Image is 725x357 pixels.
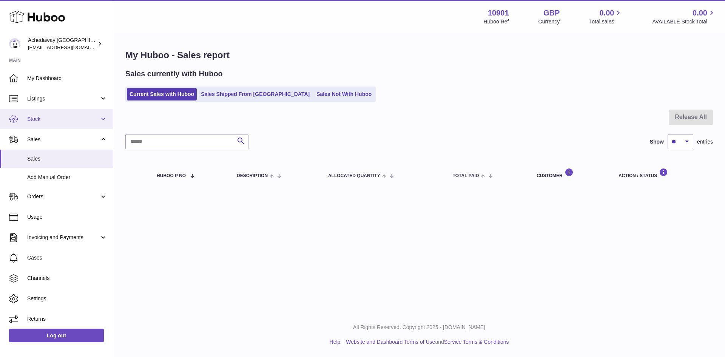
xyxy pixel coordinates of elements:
[600,8,614,18] span: 0.00
[27,295,107,302] span: Settings
[589,18,623,25] span: Total sales
[27,315,107,323] span: Returns
[28,37,96,51] div: Achedaway [GEOGRAPHIC_DATA]
[444,339,509,345] a: Service Terms & Conditions
[27,234,99,241] span: Invoicing and Payments
[343,338,509,346] li: and
[27,275,107,282] span: Channels
[543,8,560,18] strong: GBP
[589,8,623,25] a: 0.00 Total sales
[28,44,111,50] span: [EMAIL_ADDRESS][DOMAIN_NAME]
[453,173,479,178] span: Total paid
[650,138,664,145] label: Show
[27,254,107,261] span: Cases
[537,168,603,178] div: Customer
[652,8,716,25] a: 0.00 AVAILABLE Stock Total
[488,8,509,18] strong: 10901
[237,173,268,178] span: Description
[328,173,380,178] span: ALLOCATED Quantity
[127,88,197,100] a: Current Sales with Huboo
[125,69,223,79] h2: Sales currently with Huboo
[27,116,99,123] span: Stock
[652,18,716,25] span: AVAILABLE Stock Total
[27,95,99,102] span: Listings
[125,49,713,61] h1: My Huboo - Sales report
[198,88,312,100] a: Sales Shipped From [GEOGRAPHIC_DATA]
[346,339,435,345] a: Website and Dashboard Terms of Use
[484,18,509,25] div: Huboo Ref
[314,88,374,100] a: Sales Not With Huboo
[27,155,107,162] span: Sales
[9,38,20,49] img: admin@newpb.co.uk
[330,339,341,345] a: Help
[27,213,107,221] span: Usage
[619,168,705,178] div: Action / Status
[697,138,713,145] span: entries
[119,324,719,331] p: All Rights Reserved. Copyright 2025 - [DOMAIN_NAME]
[27,75,107,82] span: My Dashboard
[538,18,560,25] div: Currency
[27,136,99,143] span: Sales
[157,173,186,178] span: Huboo P no
[693,8,707,18] span: 0.00
[27,174,107,181] span: Add Manual Order
[27,193,99,200] span: Orders
[9,329,104,342] a: Log out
